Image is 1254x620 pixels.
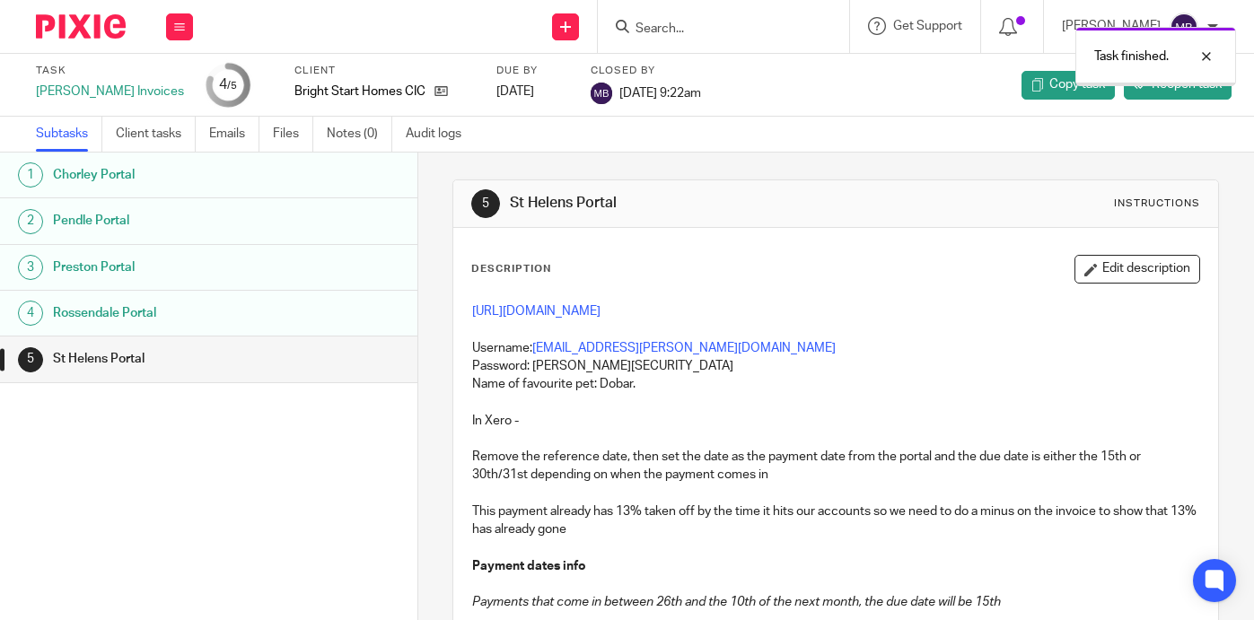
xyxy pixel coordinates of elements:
label: Task [36,64,184,78]
h1: Pendle Portal [53,207,284,234]
p: Password: [PERSON_NAME][SECURITY_DATA] [472,357,1199,375]
img: svg%3E [1170,13,1198,41]
a: Files [273,117,313,152]
a: [URL][DOMAIN_NAME] [472,305,601,318]
div: Instructions [1114,196,1200,211]
a: [EMAIL_ADDRESS][PERSON_NAME][DOMAIN_NAME] [532,342,836,354]
h1: Rossendale Portal [53,300,284,327]
label: Due by [496,64,568,78]
p: Remove the reference date, then set the date as the payment date from the portal and the due date... [472,448,1199,485]
p: Description [471,262,551,276]
img: svg%3E [591,83,612,104]
small: /5 [227,81,237,91]
h1: St Helens Portal [53,345,284,372]
span: [DATE] 9:22am [619,86,701,99]
div: [DATE] [496,83,568,100]
label: Closed by [591,64,701,78]
label: Client [294,64,474,78]
div: 2 [18,209,43,234]
div: 3 [18,255,43,280]
a: Audit logs [406,117,475,152]
p: This payment already has 13% taken off by the time it hits our accounts so we need to do a minus ... [472,502,1199,539]
p: Name of favourite pet: Dobar. [472,375,1199,393]
button: Edit description [1074,255,1200,284]
div: 4 [18,301,43,326]
a: Client tasks [116,117,196,152]
div: [PERSON_NAME] Invoices [36,83,184,100]
div: 5 [18,347,43,372]
em: Payments that come in between 26th and the 10th of the next month, the due date will be 15th [472,596,1001,608]
p: Username: [472,339,1199,357]
p: Bright Start Homes CIC [294,83,425,100]
a: Notes (0) [327,117,392,152]
img: Pixie [36,14,126,39]
p: Task finished. [1094,48,1169,65]
h1: Chorley Portal [53,162,284,188]
div: 1 [18,162,43,188]
div: 5 [471,189,500,218]
a: Emails [209,117,259,152]
strong: Payment dates info [472,560,586,572]
a: Subtasks [36,117,102,152]
div: 4 [219,74,237,95]
h1: Preston Portal [53,254,284,281]
p: In Xero - [472,412,1199,430]
h1: St Helens Portal [510,194,874,213]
